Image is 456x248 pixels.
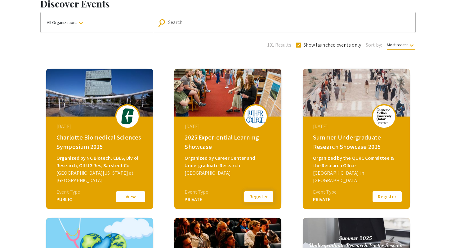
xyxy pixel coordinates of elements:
mat-icon: keyboard_arrow_down [408,42,415,49]
button: Register [372,190,403,203]
iframe: Chat [5,220,26,243]
span: All Organizations [47,20,85,25]
div: Summer Undergraduate Research Showcase 2025 [313,133,401,151]
button: Register [243,190,274,203]
img: summer-undergraduate-research-showcase-2025_eventLogo_367938_.png [375,108,393,124]
button: View [115,190,146,203]
div: 2025 Experiential Learning Showcase [185,133,273,151]
div: Event Type [56,188,80,196]
div: [DATE] [56,123,145,130]
div: Organized by Career Center and Undergraduate Research [185,154,273,169]
div: PUBLIC [56,196,80,203]
span: Most recent [387,42,415,50]
span: Show launched events only [303,41,361,49]
div: [GEOGRAPHIC_DATA] [185,169,273,177]
div: Organized by the QURC Committee & the Research Office [313,154,401,169]
mat-icon: Search [159,17,168,28]
img: biomedical-sciences2025_eventLogo_e7ea32_.png [118,108,137,124]
img: 2025-experiential-learning-showcase_eventCoverPhoto_3051d9__thumb.jpg [174,69,281,117]
button: All Organizations [41,12,153,33]
mat-icon: keyboard_arrow_down [77,19,85,27]
div: Organized by NC Biotech, CBES, Div of Research, Off UG Res, Sarstedt Co [56,154,145,169]
div: Event Type [185,188,208,196]
div: PRIVATE [185,196,208,203]
button: Most recent [382,39,420,50]
div: [DATE] [313,123,401,130]
span: Sort by: [366,41,382,49]
img: biomedical-sciences2025_eventCoverPhoto_f0c029__thumb.jpg [46,69,153,117]
div: Charlotte Biomedical Sciences Symposium 2025 [56,133,145,151]
div: [GEOGRAPHIC_DATA] in [GEOGRAPHIC_DATA] [313,169,401,184]
img: summer-undergraduate-research-showcase-2025_eventCoverPhoto_d7183b__thumb.jpg [303,69,410,117]
div: [GEOGRAPHIC_DATA][US_STATE] at [GEOGRAPHIC_DATA] [56,169,145,184]
div: Event Type [313,188,337,196]
div: [DATE] [185,123,273,130]
div: PRIVATE [313,196,337,203]
img: 2025-experiential-learning-showcase_eventLogo_377aea_.png [246,110,265,123]
span: 191 Results [267,41,291,49]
